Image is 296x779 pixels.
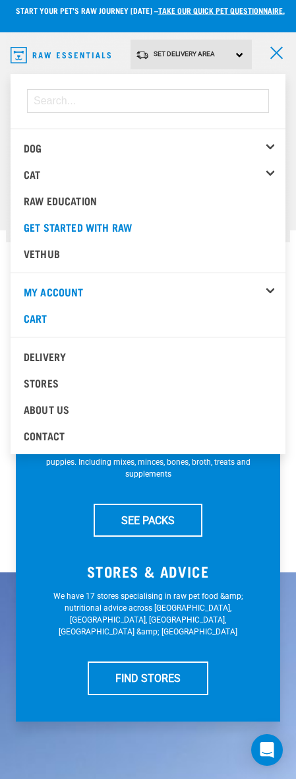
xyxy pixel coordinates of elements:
[24,145,42,151] a: Dog
[262,39,285,63] a: menu
[11,305,285,331] a: Cart
[136,50,149,60] img: van-moving.png
[24,288,84,294] a: My Account
[11,423,285,449] a: Contact
[154,50,215,57] span: Set Delivery Area
[42,590,254,638] p: We have 17 stores specialising in raw pet food &amp; nutritional advice across [GEOGRAPHIC_DATA],...
[11,187,285,214] a: Raw Education
[158,8,285,13] a: take our quick pet questionnaire.
[27,89,269,113] input: Search...
[42,563,254,580] h3: STORES & ADVICE
[11,370,285,396] a: Stores
[42,444,254,480] p: 100% natural, raw food for cats, dogs, kittens &amp; puppies. Including mixes, minces, bones, bro...
[24,171,40,177] a: Cat
[11,240,285,267] a: Vethub
[11,214,285,240] a: Get started with Raw
[11,47,111,63] img: Raw Essentials Logo
[94,504,202,537] a: SEE PACKS
[88,661,208,694] a: FIND STORES
[11,343,285,370] a: Delivery
[11,396,285,423] a: About Us
[251,734,283,766] div: Open Intercom Messenger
